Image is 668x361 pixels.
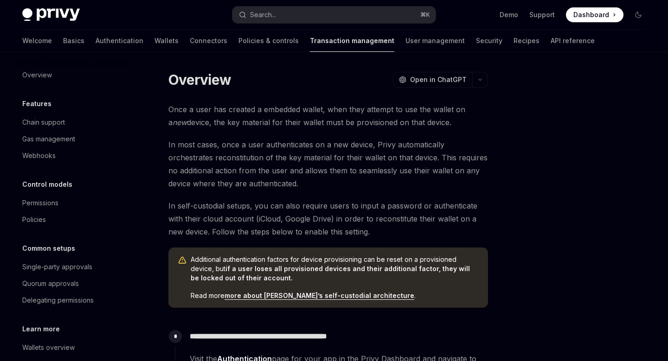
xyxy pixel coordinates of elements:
span: Read more . [191,291,479,300]
a: Policies [15,211,134,228]
a: Webhooks [15,147,134,164]
a: Single-party approvals [15,259,134,275]
a: Quorum approvals [15,275,134,292]
span: Additional authentication factors for device provisioning can be reset on a provisioned device, but [191,255,479,283]
a: Permissions [15,195,134,211]
h5: Features [22,98,51,109]
h1: Overview [168,71,231,88]
div: Delegating permissions [22,295,94,306]
a: Policies & controls [238,30,299,52]
em: new [173,118,187,127]
a: API reference [551,30,595,52]
span: In most cases, once a user authenticates on a new device, Privy automatically orchestrates recons... [168,138,488,190]
div: Quorum approvals [22,278,79,289]
span: Dashboard [573,10,609,19]
div: Webhooks [22,150,56,161]
a: more about [PERSON_NAME]’s self-custodial architecture [225,291,414,300]
span: Open in ChatGPT [410,75,467,84]
a: Demo [500,10,518,19]
div: Wallets overview [22,342,75,353]
a: Connectors [190,30,227,52]
div: Single-party approvals [22,261,92,272]
div: Overview [22,70,52,81]
a: Recipes [514,30,540,52]
h5: Control models [22,179,72,190]
a: Security [476,30,502,52]
div: Search... [250,9,276,20]
svg: Warning [178,256,187,265]
a: Support [529,10,555,19]
strong: if a user loses all provisioned devices and their additional factor, they will be locked out of t... [191,265,470,282]
a: User management [405,30,465,52]
button: Open search [232,6,435,23]
a: Gas management [15,131,134,147]
a: Basics [63,30,84,52]
a: Wallets [154,30,179,52]
a: Authentication [96,30,143,52]
a: Overview [15,67,134,83]
a: Transaction management [310,30,394,52]
h5: Learn more [22,323,60,335]
a: Delegating permissions [15,292,134,309]
img: dark logo [22,8,80,21]
a: Dashboard [566,7,623,22]
a: Welcome [22,30,52,52]
div: Chain support [22,117,65,128]
div: Gas management [22,133,75,145]
div: Permissions [22,197,58,209]
span: In self-custodial setups, you can also require users to input a password or authenticate with the... [168,199,488,238]
span: ⌘ K [420,11,430,19]
span: Once a user has created a embedded wallet, when they attempt to use the wallet on a device, the k... [168,103,488,129]
button: Toggle dark mode [631,7,646,22]
div: Policies [22,214,46,225]
button: Open in ChatGPT [393,72,472,88]
a: Wallets overview [15,339,134,356]
a: Chain support [15,114,134,131]
h5: Common setups [22,243,75,254]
